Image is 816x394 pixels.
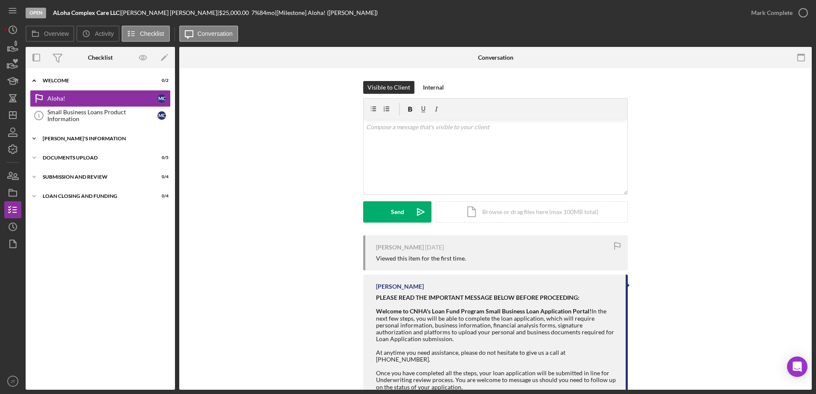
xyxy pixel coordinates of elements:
div: 0 / 4 [153,194,169,199]
div: 84 mo [259,9,275,16]
div: SUBMISSION AND REVIEW [43,174,147,180]
time: 2025-07-29 16:08 [425,244,444,251]
button: Activity [76,26,119,42]
strong: Welcome to CNHA's Loan Fund Program Small Business Loan Application Portal! [376,307,592,315]
strong: PLEASE READ THE IMPORTANT MESSAGE BELOW BEFORE PROCEEDING: [376,294,580,301]
button: Send [363,201,431,223]
div: [PERSON_NAME] [PERSON_NAME] | [121,9,219,16]
div: LOAN CLOSING AND FUNDING [43,194,147,199]
div: Internal [423,81,444,94]
label: Conversation [198,30,233,37]
tspan: 1 [38,113,40,118]
div: M C [157,111,166,120]
div: [PERSON_NAME]'S INFORMATION [43,136,164,141]
div: At anytime you need assistance, please do not hesitate to give us a call at [PHONE_NUMBER]. [376,349,617,363]
div: [PERSON_NAME] [376,244,424,251]
button: Internal [419,81,448,94]
div: Aloha! [47,95,157,102]
div: Once you have completed all the steps, your loan application will be submitted in line for Underw... [376,370,617,390]
a: Aloha!MC [30,90,171,107]
div: | [53,9,121,16]
div: In the next few steps, you will be able to complete the loan application, which will require pers... [376,308,617,342]
div: 7 % [251,9,259,16]
a: 1Small Business Loans Product InformationMC [30,107,171,124]
div: Viewed this item for the first time. [376,255,466,262]
button: Checklist [122,26,170,42]
div: Checklist [88,54,113,61]
div: $25,000.00 [219,9,251,16]
div: Send [391,201,404,223]
button: JT [4,373,21,390]
div: M C [157,94,166,103]
button: Mark Complete [743,4,812,21]
div: [PERSON_NAME] [376,283,424,290]
div: DOCUMENTS UPLOAD [43,155,147,160]
button: Overview [26,26,74,42]
button: Visible to Client [363,81,414,94]
div: Mark Complete [751,4,793,21]
div: Open [26,8,46,18]
div: Open Intercom Messenger [787,356,807,377]
div: Conversation [478,54,513,61]
div: Visible to Client [367,81,410,94]
div: 0 / 5 [153,155,169,160]
b: ALoha Complex Care LLC [53,9,119,16]
label: Activity [95,30,114,37]
text: JT [11,379,15,384]
div: 0 / 2 [153,78,169,83]
div: Small Business Loans Product Information [47,109,157,122]
label: Overview [44,30,69,37]
div: WELCOME [43,78,147,83]
label: Checklist [140,30,164,37]
button: Conversation [179,26,239,42]
div: | [Milestone] Aloha! ([PERSON_NAME]) [275,9,378,16]
div: 0 / 4 [153,174,169,180]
